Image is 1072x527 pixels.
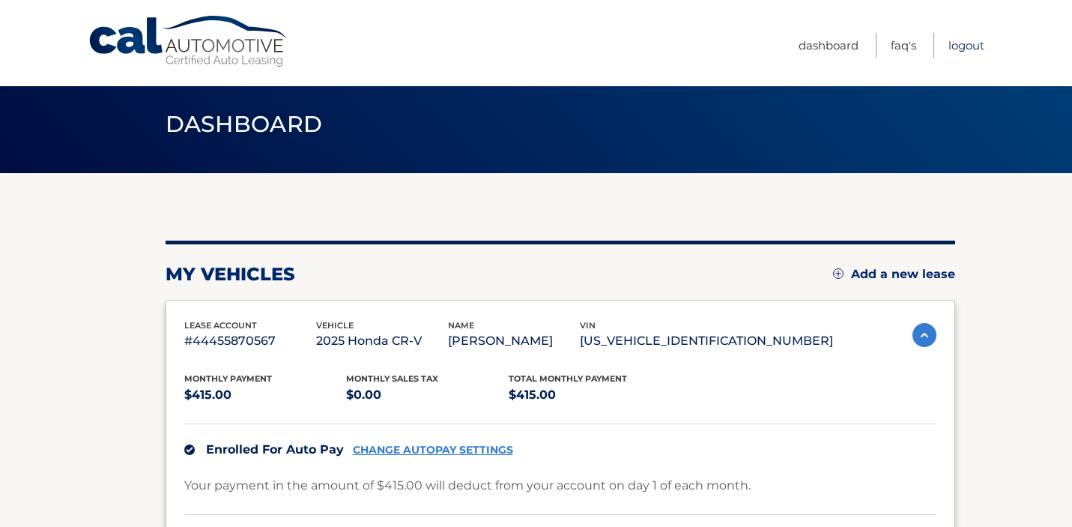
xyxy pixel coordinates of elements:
[184,373,272,384] span: Monthly Payment
[184,331,316,352] p: #44455870567
[448,320,474,331] span: name
[88,15,290,68] a: Cal Automotive
[948,33,984,58] a: Logout
[316,320,354,331] span: vehicle
[509,385,671,406] p: $415.00
[184,320,257,331] span: lease account
[891,33,916,58] a: FAQ's
[316,331,448,352] p: 2025 Honda CR-V
[184,445,195,455] img: check.svg
[509,373,627,384] span: Total Monthly Payment
[580,320,596,331] span: vin
[448,331,580,352] p: [PERSON_NAME]
[833,268,844,279] img: add.svg
[580,331,833,352] p: [US_VEHICLE_IDENTIFICATION_NUMBER]
[206,442,344,457] span: Enrolled For Auto Pay
[912,323,936,347] img: accordion-active.svg
[833,267,955,282] a: Add a new lease
[346,373,438,384] span: Monthly sales Tax
[184,475,751,496] p: Your payment in the amount of $415.00 will deduct from your account on day 1 of each month.
[184,385,347,406] p: $415.00
[799,33,858,58] a: Dashboard
[353,444,513,457] a: CHANGE AUTOPAY SETTINGS
[166,263,295,286] h2: my vehicles
[166,110,323,138] span: Dashboard
[346,385,509,406] p: $0.00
